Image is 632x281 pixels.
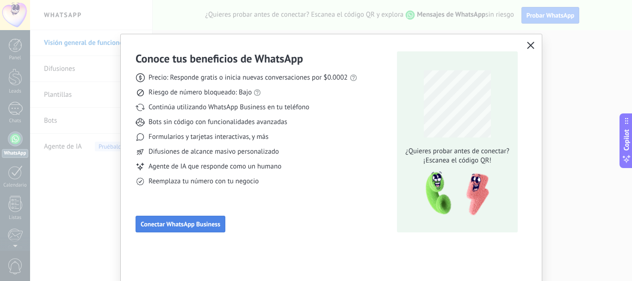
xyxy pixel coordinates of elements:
button: Conectar WhatsApp Business [136,216,225,232]
span: Agente de IA que responde como un humano [149,162,281,171]
span: Formularios y tarjetas interactivas, y más [149,132,268,142]
span: ¿Quieres probar antes de conectar? [403,147,512,156]
span: Precio: Responde gratis o inicia nuevas conversaciones por $0.0002 [149,73,348,82]
span: ¡Escanea el código QR! [403,156,512,165]
img: qr-pic-1x.png [418,169,491,219]
span: Difusiones de alcance masivo personalizado [149,147,279,156]
span: Copilot [622,129,631,150]
span: Conectar WhatsApp Business [141,221,220,227]
span: Continúa utilizando WhatsApp Business en tu teléfono [149,103,309,112]
h3: Conoce tus beneficios de WhatsApp [136,51,303,66]
span: Riesgo de número bloqueado: Bajo [149,88,252,97]
span: Bots sin código con funcionalidades avanzadas [149,118,287,127]
span: Reemplaza tu número con tu negocio [149,177,259,186]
